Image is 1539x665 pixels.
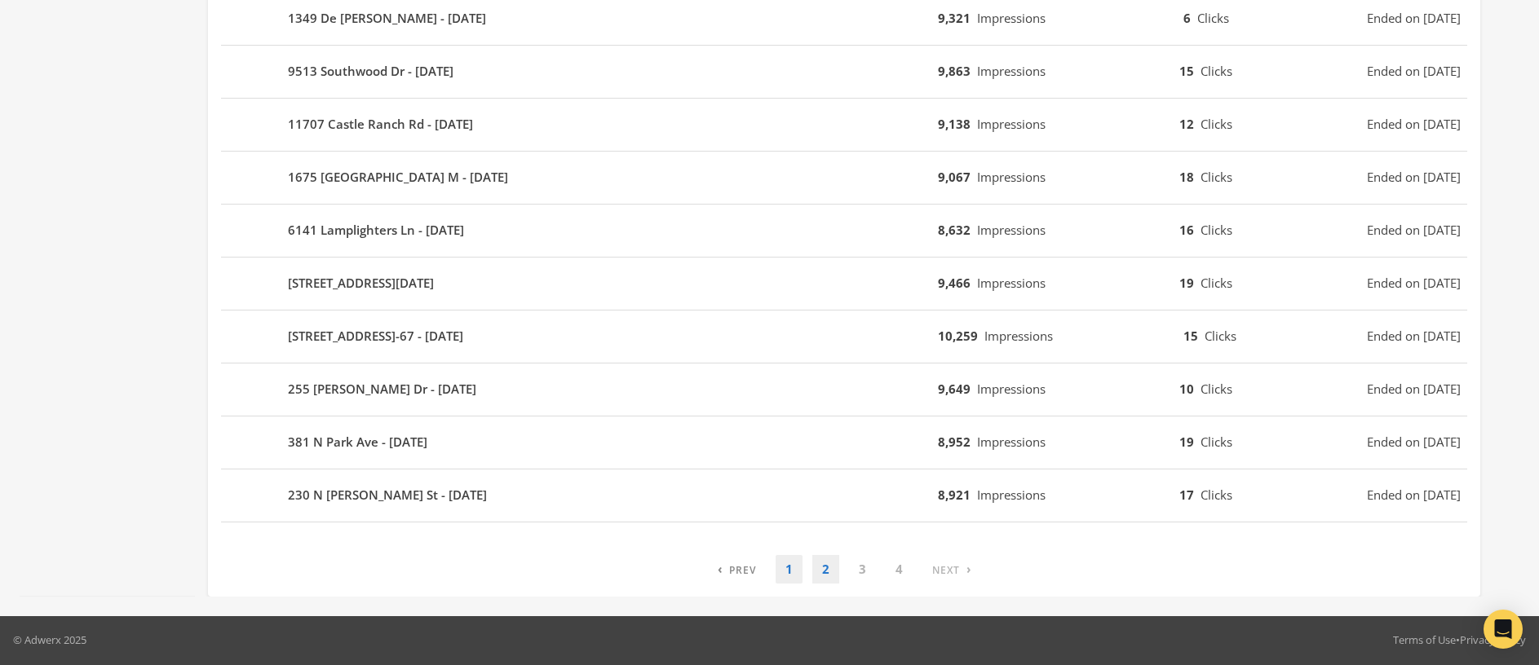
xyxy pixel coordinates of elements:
[221,158,1467,197] button: 1675 [GEOGRAPHIC_DATA] M - [DATE]9,067Impressions18ClicksEnded on [DATE]
[1367,221,1461,240] span: Ended on [DATE]
[1367,168,1461,187] span: Ended on [DATE]
[938,328,978,344] b: 10,259
[708,555,981,584] nav: pagination
[966,561,971,577] span: ›
[938,169,971,185] b: 9,067
[1197,10,1229,26] span: Clicks
[1179,381,1194,397] b: 10
[776,555,803,584] a: 1
[221,317,1467,356] button: [STREET_ADDRESS]-67 - [DATE]10,259Impressions15ClicksEnded on [DATE]
[221,476,1467,515] button: 230 N [PERSON_NAME] St - [DATE]8,921Impressions17ClicksEnded on [DATE]
[1367,433,1461,451] span: Ended on [DATE]
[1367,115,1461,134] span: Ended on [DATE]
[221,423,1467,462] button: 381 N Park Ave - [DATE]8,952Impressions19ClicksEnded on [DATE]
[221,264,1467,303] button: [STREET_ADDRESS][DATE]9,466Impressions19ClicksEnded on [DATE]
[1179,63,1194,79] b: 15
[1393,632,1456,647] a: Terms of Use
[13,632,86,648] p: © Adwerx 2025
[1367,9,1461,28] span: Ended on [DATE]
[1367,62,1461,81] span: Ended on [DATE]
[288,115,473,134] b: 11707 Castle Ranch Rd - [DATE]
[288,274,434,293] b: [STREET_ADDRESS][DATE]
[288,380,476,399] b: 255 [PERSON_NAME] Dr - [DATE]
[938,63,971,79] b: 9,863
[1367,486,1461,504] span: Ended on [DATE]
[1201,434,1232,450] span: Clicks
[221,105,1467,144] button: 11707 Castle Ranch Rd - [DATE]9,138Impressions12ClicksEnded on [DATE]
[221,370,1467,409] button: 255 [PERSON_NAME] Dr - [DATE]9,649Impressions10ClicksEnded on [DATE]
[221,211,1467,250] button: 6141 Lamplighters Ln - [DATE]8,632Impressions16ClicksEnded on [DATE]
[849,555,876,584] a: 3
[288,327,463,346] b: [STREET_ADDRESS]-67 - [DATE]
[1205,328,1236,344] span: Clicks
[221,52,1467,91] button: 9513 Southwood Dr - [DATE]9,863Impressions15ClicksEnded on [DATE]
[938,116,971,132] b: 9,138
[938,434,971,450] b: 8,952
[1183,10,1191,26] b: 6
[977,222,1046,238] span: Impressions
[938,487,971,503] b: 8,921
[1183,328,1198,344] b: 15
[938,275,971,291] b: 9,466
[977,487,1046,503] span: Impressions
[1201,381,1232,397] span: Clicks
[1179,487,1194,503] b: 17
[984,328,1053,344] span: Impressions
[977,169,1046,185] span: Impressions
[288,62,453,81] b: 9513 Southwood Dr - [DATE]
[977,116,1046,132] span: Impressions
[977,275,1046,291] span: Impressions
[1367,327,1461,346] span: Ended on [DATE]
[1179,222,1194,238] b: 16
[1460,632,1526,647] a: Privacy Policy
[922,555,981,584] a: Next
[938,10,971,26] b: 9,321
[1201,275,1232,291] span: Clicks
[1367,380,1461,399] span: Ended on [DATE]
[1393,632,1526,648] div: •
[1179,169,1194,185] b: 18
[288,9,486,28] b: 1349 De [PERSON_NAME] - [DATE]
[288,221,464,240] b: 6141 Lamplighters Ln - [DATE]
[977,10,1046,26] span: Impressions
[1201,63,1232,79] span: Clicks
[1179,116,1194,132] b: 12
[1367,274,1461,293] span: Ended on [DATE]
[1201,487,1232,503] span: Clicks
[288,168,508,187] b: 1675 [GEOGRAPHIC_DATA] M - [DATE]
[938,222,971,238] b: 8,632
[938,381,971,397] b: 9,649
[1201,222,1232,238] span: Clicks
[977,381,1046,397] span: Impressions
[977,63,1046,79] span: Impressions
[1179,275,1194,291] b: 19
[886,555,913,584] a: 4
[1484,610,1523,649] div: Open Intercom Messenger
[977,434,1046,450] span: Impressions
[288,486,487,504] b: 230 N [PERSON_NAME] St - [DATE]
[1201,169,1232,185] span: Clicks
[812,555,839,584] a: 2
[1201,116,1232,132] span: Clicks
[288,433,427,451] b: 381 N Park Ave - [DATE]
[1179,434,1194,450] b: 19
